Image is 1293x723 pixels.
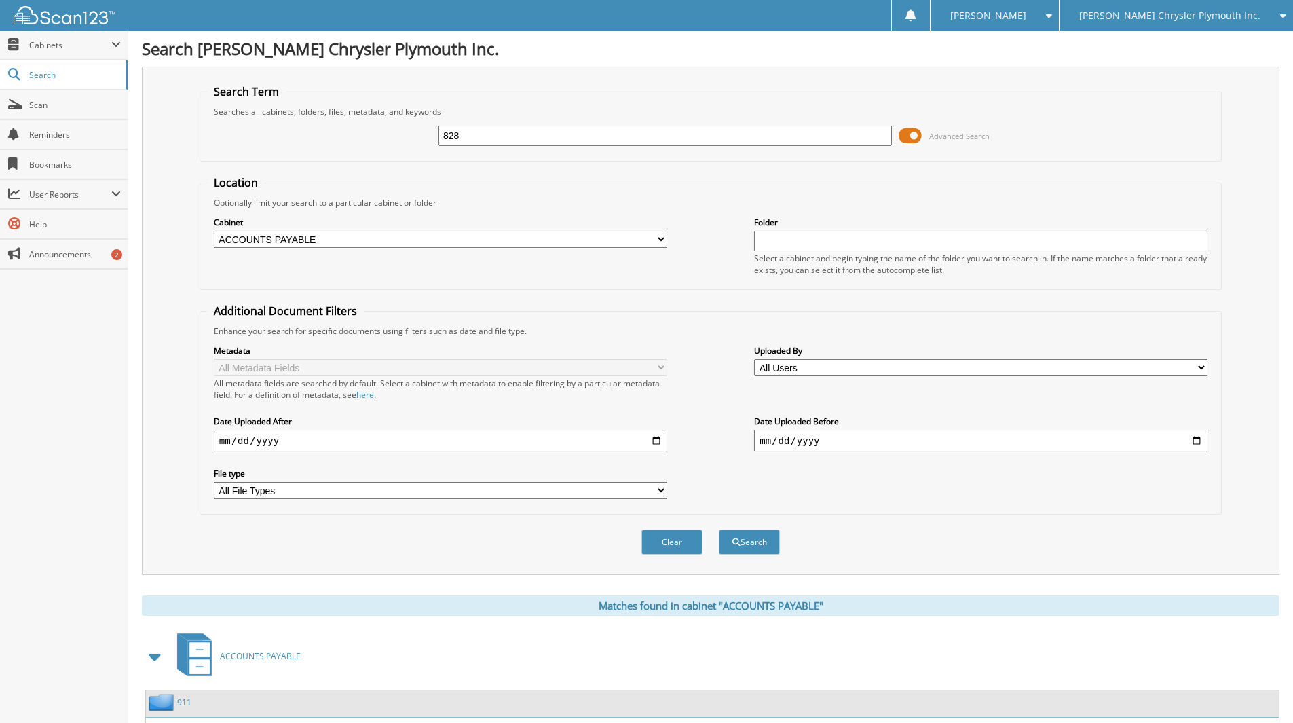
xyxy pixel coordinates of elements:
[29,69,119,81] span: Search
[29,39,111,51] span: Cabinets
[142,37,1279,60] h1: Search [PERSON_NAME] Chrysler Plymouth Inc.
[29,129,121,141] span: Reminders
[754,253,1207,276] div: Select a cabinet and begin typing the name of the folder you want to search in. If the name match...
[207,175,265,190] legend: Location
[207,197,1214,208] div: Optionally limit your search to a particular cabinet or folder
[169,629,301,683] a: ACCOUNTS PAYABLE
[142,595,1279,616] div: Matches found in cabinet "ACCOUNTS PAYABLE"
[207,106,1214,117] div: Searches all cabinets, folders, files, metadata, and keywords
[29,99,121,111] span: Scan
[1079,12,1260,20] span: [PERSON_NAME] Chrysler Plymouth Inc.
[754,415,1207,427] label: Date Uploaded Before
[214,217,667,228] label: Cabinet
[220,650,301,662] span: ACCOUNTS PAYABLE
[149,694,177,711] img: folder2.png
[29,189,111,200] span: User Reports
[214,430,667,451] input: start
[177,697,191,708] a: 911
[929,131,990,141] span: Advanced Search
[754,345,1207,356] label: Uploaded By
[641,530,702,555] button: Clear
[14,6,115,24] img: scan123-logo-white.svg
[214,377,667,401] div: All metadata fields are searched by default. Select a cabinet with metadata to enable filtering b...
[214,468,667,479] label: File type
[207,303,364,318] legend: Additional Document Filters
[111,249,122,260] div: 2
[29,219,121,230] span: Help
[214,415,667,427] label: Date Uploaded After
[754,217,1207,228] label: Folder
[29,159,121,170] span: Bookmarks
[29,248,121,260] span: Announcements
[207,84,286,99] legend: Search Term
[754,430,1207,451] input: end
[950,12,1026,20] span: [PERSON_NAME]
[214,345,667,356] label: Metadata
[207,325,1214,337] div: Enhance your search for specific documents using filters such as date and file type.
[719,530,780,555] button: Search
[356,389,374,401] a: here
